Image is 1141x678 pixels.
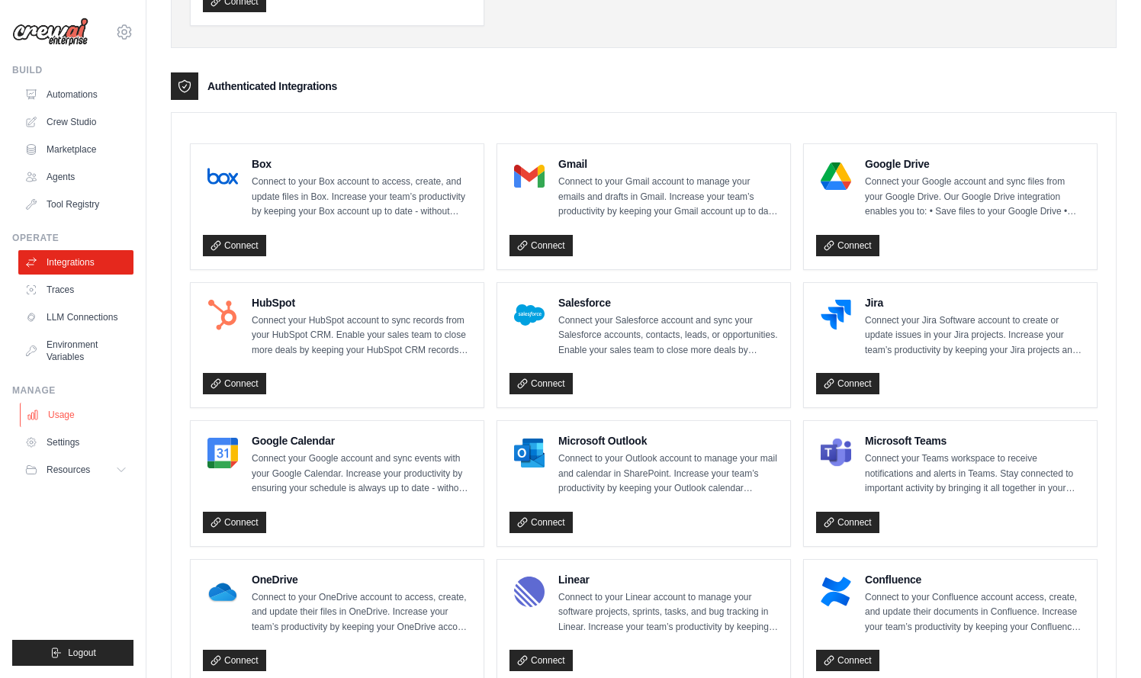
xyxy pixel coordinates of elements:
p: Connect your Google account and sync events with your Google Calendar. Increase your productivity... [252,451,471,496]
a: Connect [509,235,573,256]
a: Settings [18,430,133,455]
a: Connect [509,650,573,671]
div: Operate [12,232,133,244]
img: OneDrive Logo [207,577,238,607]
button: Resources [18,458,133,482]
span: Resources [47,464,90,476]
p: Connect to your Linear account to manage your software projects, sprints, tasks, and bug tracking... [558,590,778,635]
span: Logout [68,647,96,659]
h4: Box [252,156,471,172]
a: Integrations [18,250,133,275]
img: Gmail Logo [514,161,545,191]
p: Connect your Google account and sync files from your Google Drive. Our Google Drive integration e... [865,175,1085,220]
a: Crew Studio [18,110,133,134]
h4: Microsoft Teams [865,433,1085,448]
img: Jira Logo [821,300,851,330]
img: Google Calendar Logo [207,438,238,468]
p: Connect to your Box account to access, create, and update files in Box. Increase your team’s prod... [252,175,471,220]
button: Logout [12,640,133,666]
p: Connect to your Confluence account access, create, and update their documents in Confluence. Incr... [865,590,1085,635]
a: Connect [816,373,879,394]
p: Connect to your OneDrive account to access, create, and update their files in OneDrive. Increase ... [252,590,471,635]
a: Traces [18,278,133,302]
a: Connect [816,650,879,671]
a: Connect [203,512,266,533]
a: Connect [816,235,879,256]
a: Connect [203,235,266,256]
img: Box Logo [207,161,238,191]
a: Marketplace [18,137,133,162]
div: Build [12,64,133,76]
img: Google Drive Logo [821,161,851,191]
h4: Confluence [865,572,1085,587]
h4: OneDrive [252,572,471,587]
h4: Gmail [558,156,778,172]
a: Tool Registry [18,192,133,217]
h4: HubSpot [252,295,471,310]
img: Microsoft Outlook Logo [514,438,545,468]
div: Manage [12,384,133,397]
a: Automations [18,82,133,107]
a: Connect [509,373,573,394]
h4: Salesforce [558,295,778,310]
h4: Linear [558,572,778,587]
img: Salesforce Logo [514,300,545,330]
a: LLM Connections [18,305,133,329]
a: Connect [509,512,573,533]
h4: Google Calendar [252,433,471,448]
a: Connect [203,650,266,671]
a: Environment Variables [18,333,133,369]
img: Linear Logo [514,577,545,607]
p: Connect to your Gmail account to manage your emails and drafts in Gmail. Increase your team’s pro... [558,175,778,220]
img: Confluence Logo [821,577,851,607]
h4: Jira [865,295,1085,310]
p: Connect to your Outlook account to manage your mail and calendar in SharePoint. Increase your tea... [558,451,778,496]
p: Connect your Salesforce account and sync your Salesforce accounts, contacts, leads, or opportunit... [558,313,778,358]
img: Microsoft Teams Logo [821,438,851,468]
h4: Google Drive [865,156,1085,172]
p: Connect your Teams workspace to receive notifications and alerts in Teams. Stay connected to impo... [865,451,1085,496]
a: Usage [20,403,135,427]
h3: Authenticated Integrations [207,79,337,94]
img: Logo [12,18,88,47]
a: Connect [203,373,266,394]
h4: Microsoft Outlook [558,433,778,448]
a: Connect [816,512,879,533]
img: HubSpot Logo [207,300,238,330]
p: Connect your HubSpot account to sync records from your HubSpot CRM. Enable your sales team to clo... [252,313,471,358]
a: Agents [18,165,133,189]
p: Connect your Jira Software account to create or update issues in your Jira projects. Increase you... [865,313,1085,358]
